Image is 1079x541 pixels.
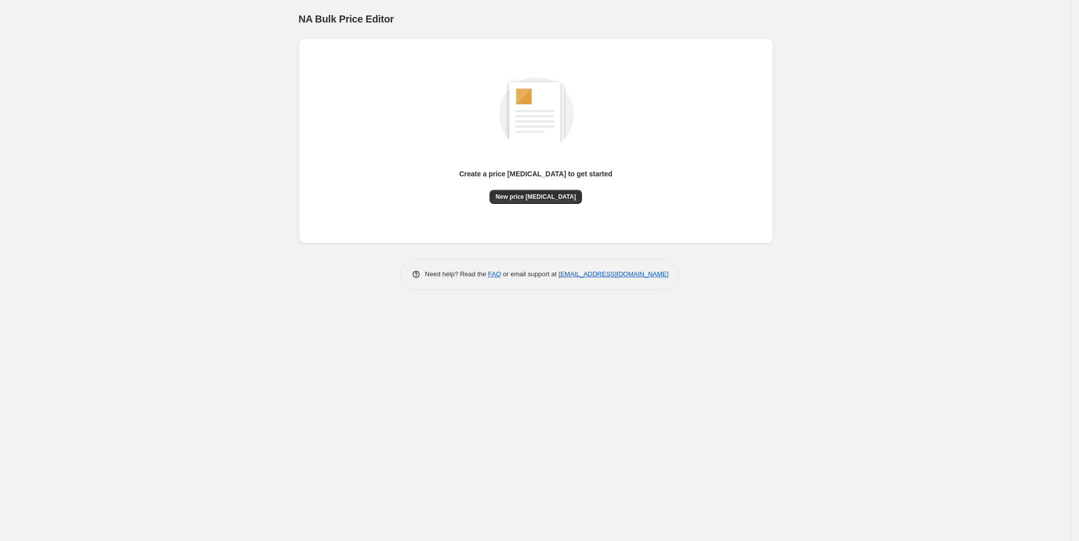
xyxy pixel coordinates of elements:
span: or email support at [501,270,558,278]
span: New price [MEDICAL_DATA] [496,193,576,201]
button: New price [MEDICAL_DATA] [490,190,582,204]
p: Create a price [MEDICAL_DATA] to get started [459,169,612,179]
a: FAQ [488,270,501,278]
a: [EMAIL_ADDRESS][DOMAIN_NAME] [558,270,668,278]
span: NA Bulk Price Editor [299,13,394,24]
span: Need help? Read the [425,270,489,278]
